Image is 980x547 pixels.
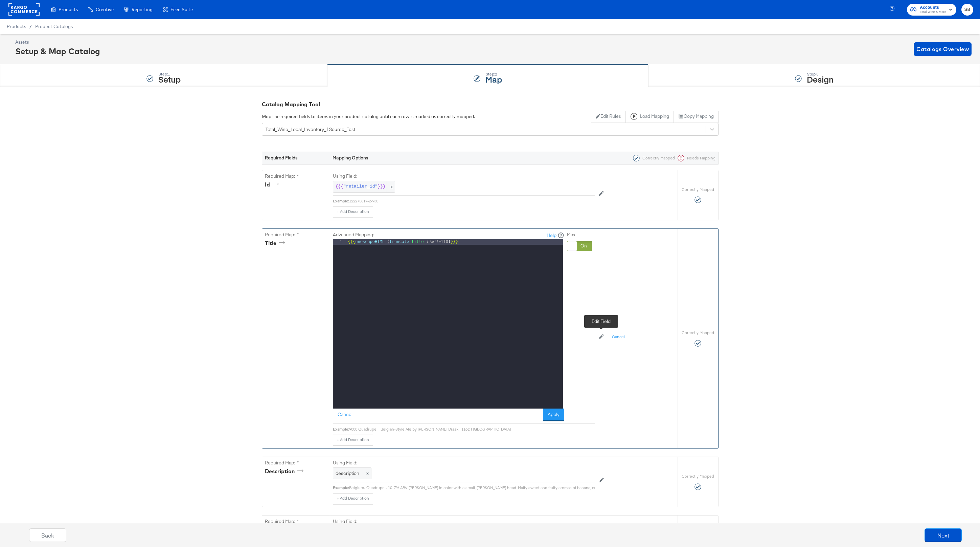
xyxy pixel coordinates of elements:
label: Advanced Mapping: [333,232,374,238]
div: Example: [333,198,349,204]
div: 9000 Quadrupel | Belgian-Style Ale by [PERSON_NAME] Draak | 11oz | [GEOGRAPHIC_DATA] [349,426,595,432]
span: "retailer_id" [343,183,378,190]
a: Product Catalogs [35,24,73,29]
label: Correctly Mapped [682,330,714,335]
span: Accounts [920,4,946,11]
button: Edit Rules [591,111,626,123]
div: Total_Wine_Local_Inventory_1Source_Test [266,126,355,132]
label: Using Field: [333,173,595,179]
span: {{{ [336,183,343,190]
button: + Add Description [333,493,373,504]
span: Catalogs Overview [916,44,969,54]
div: 122275817-2-930 [349,198,595,204]
strong: Design [807,73,834,85]
span: SB [964,6,971,14]
label: Required Map: * [265,460,327,466]
div: Example: [333,485,349,490]
span: Products [59,7,78,12]
button: Copy Mapping [674,111,718,123]
button: SB [961,4,973,16]
div: Catalog Mapping Tool [262,101,719,108]
strong: Required Fields [265,155,298,161]
div: title [265,239,288,247]
button: Cancel [333,409,357,421]
label: Using Field: [333,460,595,466]
span: Products [7,24,26,29]
button: + Add Description [333,206,373,217]
label: Required Map: * [265,232,327,238]
strong: Setup [158,73,181,85]
label: Correctly Mapped [682,187,714,192]
div: Step: 3 [807,72,834,76]
button: Apply [543,409,564,421]
strong: Map [485,73,502,85]
strong: Mapping Options [333,155,368,161]
a: Help [547,232,556,239]
div: 1 [333,239,347,245]
div: Assets [15,39,100,45]
div: Step: 1 [158,72,181,76]
button: Cancel [608,332,629,343]
div: Example: [333,426,349,432]
label: Correctly Mapped [682,474,714,479]
span: Feed Suite [170,7,193,12]
div: Map the required fields to items in your product catalog until each row is marked as correctly ma... [262,113,475,120]
button: Next [925,528,962,542]
span: }}} [378,183,385,190]
label: Max: [567,232,592,238]
div: Step: 2 [485,72,502,76]
button: + Add Description [333,435,373,445]
span: x [365,470,369,476]
span: Reporting [132,7,153,12]
span: x [387,181,395,192]
span: Total Wine & More [920,9,946,15]
div: Correctly Mapped [630,155,675,161]
button: Load Mapping [626,111,674,123]
button: Back [29,528,66,542]
button: Catalogs Overview [914,42,972,56]
span: Creative [96,7,114,12]
span: description [336,470,359,476]
div: Needs Mapping [675,155,715,161]
button: AccountsTotal Wine & More [907,4,956,16]
label: Required Map: * [265,173,327,179]
div: description [265,467,306,475]
span: / [26,24,35,29]
div: id [265,181,281,189]
div: Setup & Map Catalog [15,45,100,57]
